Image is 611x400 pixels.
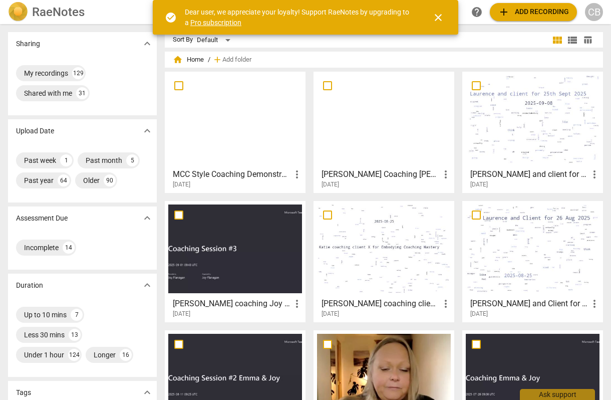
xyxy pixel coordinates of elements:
[140,211,155,226] button: Show more
[24,155,56,165] div: Past week
[197,32,234,48] div: Default
[24,243,59,253] div: Incomplete
[190,19,241,27] a: Pro subscription
[291,168,303,180] span: more_vert
[470,298,588,310] h3: Laurence and Client for 26 Aug 2025
[168,75,302,188] a: MCC Style Coaching Demonstration with [PERSON_NAME][DATE]
[317,75,451,188] a: [PERSON_NAME] Coaching [PERSON_NAME]: ACC Performance Evaluation[DATE]
[24,68,68,78] div: My recordings
[69,329,81,341] div: 13
[550,33,565,48] button: Tile view
[173,168,291,180] h3: MCC Style Coaching Demonstration with Caroline Beckett
[468,3,486,21] a: Help
[440,168,452,180] span: more_vert
[168,205,302,318] a: [PERSON_NAME] coaching Joy for [DATE][DATE]
[173,298,291,310] h3: Emma coaching Joy for 8th September
[471,6,483,18] span: help
[565,33,580,48] button: List view
[498,6,510,18] span: add
[317,205,451,318] a: [PERSON_NAME] coaching client X for Embodying Coaching Mastery[DATE]
[16,213,68,224] p: Assessment Due
[141,386,153,398] span: expand_more
[63,242,75,254] div: 14
[120,349,132,361] div: 16
[173,55,183,65] span: home
[16,39,40,49] p: Sharing
[16,280,43,291] p: Duration
[432,12,444,24] span: close
[32,5,85,19] h2: RaeNotes
[60,154,72,166] div: 1
[24,350,64,360] div: Under 1 hour
[470,168,588,180] h3: Laurence and client for 25th Sept 2025
[140,36,155,51] button: Show more
[498,6,569,18] span: Add recording
[8,2,155,22] a: LogoRaeNotes
[71,309,83,321] div: 7
[24,330,65,340] div: Less 30 mins
[322,298,440,310] h3: Katie coaching client X for Embodying Coaching Mastery
[24,88,72,98] div: Shared with me
[86,155,122,165] div: Past month
[173,310,190,318] span: [DATE]
[8,2,28,22] img: Logo
[466,75,599,188] a: [PERSON_NAME] and client for [DATE][DATE]
[551,34,563,46] span: view_module
[173,180,190,189] span: [DATE]
[583,35,592,45] span: table_chart
[24,175,54,185] div: Past year
[185,7,414,28] div: Dear user, we appreciate your loyalty! Support RaeNotes by upgrading to a
[588,168,600,180] span: more_vert
[490,3,577,21] button: Upload
[580,33,595,48] button: Table view
[24,310,67,320] div: Up to 10 mins
[141,279,153,291] span: expand_more
[126,154,138,166] div: 5
[141,212,153,224] span: expand_more
[173,36,193,44] div: Sort By
[94,350,116,360] div: Longer
[83,175,100,185] div: Older
[322,168,440,180] h3: Emma Sutherland Coaching Joy: ACC Performance Evaluation
[16,387,31,398] p: Tags
[588,298,600,310] span: more_vert
[291,298,303,310] span: more_vert
[140,278,155,293] button: Show more
[585,3,603,21] button: CB
[140,123,155,138] button: Show more
[68,349,80,361] div: 124
[466,205,599,318] a: [PERSON_NAME] and Client for [DATE][DATE]
[16,126,54,136] p: Upload Date
[222,56,251,64] span: Add folder
[470,180,488,189] span: [DATE]
[72,67,84,79] div: 129
[173,55,204,65] span: Home
[141,125,153,137] span: expand_more
[426,6,450,30] button: Close
[76,87,88,99] div: 31
[520,389,595,400] div: Ask support
[566,34,578,46] span: view_list
[141,38,153,50] span: expand_more
[212,55,222,65] span: add
[470,310,488,318] span: [DATE]
[322,310,339,318] span: [DATE]
[322,180,339,189] span: [DATE]
[140,385,155,400] button: Show more
[58,174,70,186] div: 64
[165,12,177,24] span: check_circle
[104,174,116,186] div: 90
[208,56,210,64] span: /
[440,298,452,310] span: more_vert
